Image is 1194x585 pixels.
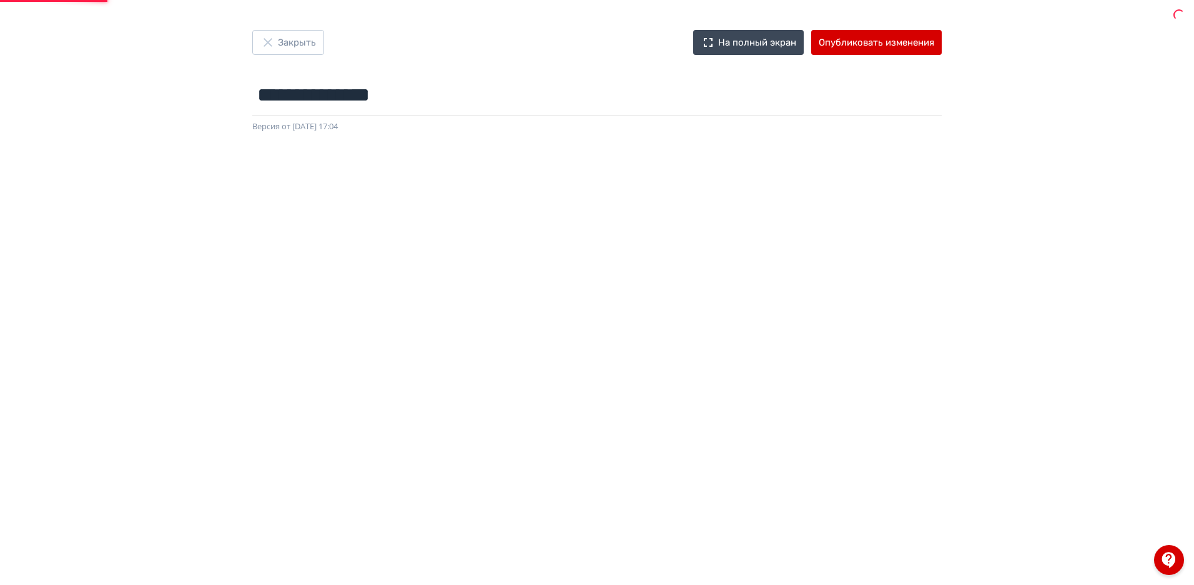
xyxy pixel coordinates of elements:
[252,120,338,132] font: Версия от [DATE] 17:04
[811,30,942,55] button: Опубликовать изменения
[693,30,804,55] button: На полный экран
[252,30,324,55] button: Закрыть
[278,37,316,48] font: Закрыть
[718,37,796,48] font: На полный экран
[819,37,934,48] font: Опубликовать изменения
